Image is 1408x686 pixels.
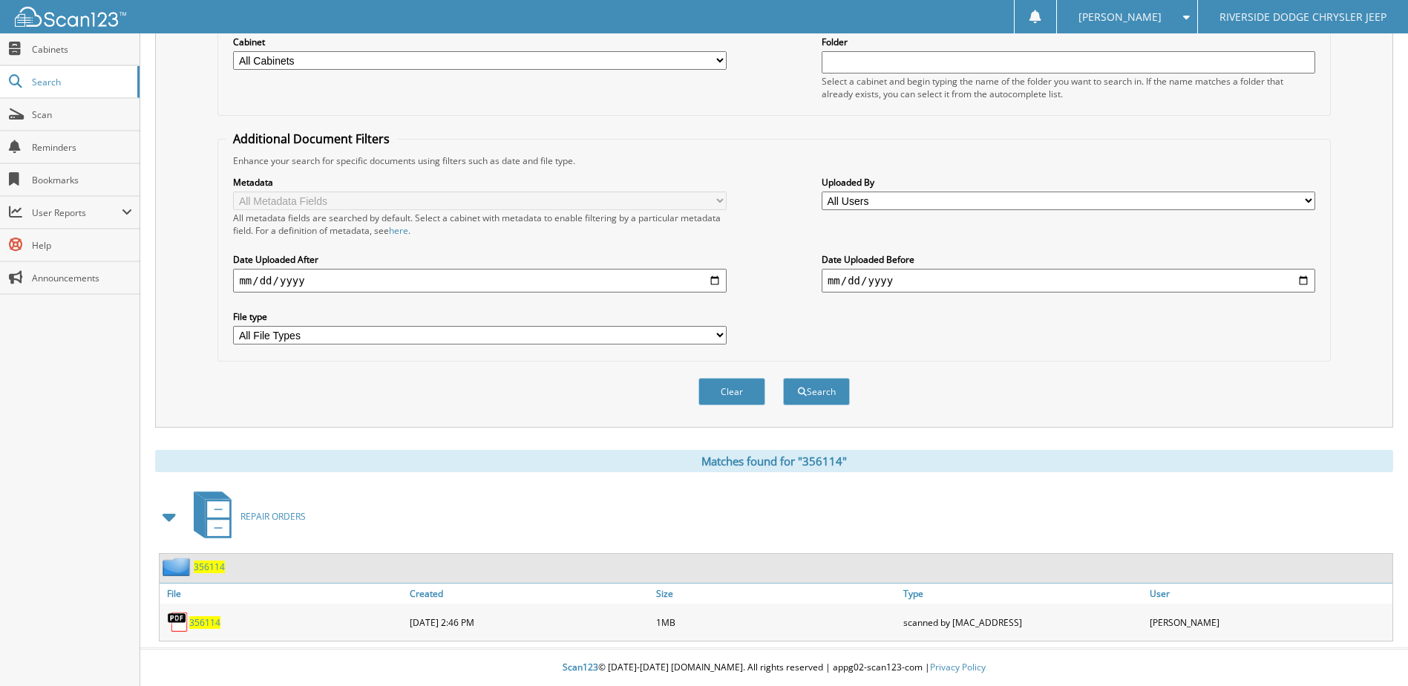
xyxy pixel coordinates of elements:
[233,310,727,323] label: File type
[822,36,1315,48] label: Folder
[406,584,652,604] a: Created
[900,607,1146,637] div: scanned by [MAC_ADDRESS]
[185,487,306,546] a: REPAIR ORDERS
[389,224,408,237] a: here
[822,75,1315,100] div: Select a cabinet and begin typing the name of the folder you want to search in. If the name match...
[32,43,132,56] span: Cabinets
[233,212,727,237] div: All metadata fields are searched by default. Select a cabinet with metadata to enable filtering b...
[1146,584,1392,604] a: User
[233,36,727,48] label: Cabinet
[652,607,899,637] div: 1MB
[652,584,899,604] a: Size
[160,584,406,604] a: File
[194,561,225,573] a: 356114
[32,174,132,186] span: Bookmarks
[226,131,397,147] legend: Additional Document Filters
[233,176,727,189] label: Metadata
[822,269,1315,293] input: end
[32,76,130,88] span: Search
[32,141,132,154] span: Reminders
[1334,615,1408,686] iframe: Chat Widget
[1146,607,1392,637] div: [PERSON_NAME]
[189,616,220,629] a: 356114
[698,378,765,405] button: Clear
[240,510,306,523] span: REPAIR ORDERS
[233,253,727,266] label: Date Uploaded After
[900,584,1146,604] a: Type
[226,154,1322,167] div: Enhance your search for specific documents using filters such as date and file type.
[167,611,189,633] img: PDF.png
[163,558,194,576] img: folder2.png
[32,272,132,284] span: Announcements
[783,378,850,405] button: Search
[32,108,132,121] span: Scan
[15,7,126,27] img: scan123-logo-white.svg
[155,450,1393,472] div: Matches found for "356114"
[822,253,1315,266] label: Date Uploaded Before
[32,239,132,252] span: Help
[822,176,1315,189] label: Uploaded By
[1219,13,1386,22] span: RIVERSIDE DODGE CHRYSLER JEEP
[32,206,122,219] span: User Reports
[930,661,986,673] a: Privacy Policy
[406,607,652,637] div: [DATE] 2:46 PM
[1078,13,1162,22] span: [PERSON_NAME]
[563,661,598,673] span: Scan123
[140,650,1408,686] div: © [DATE]-[DATE] [DOMAIN_NAME]. All rights reserved | appg02-scan123-com |
[233,269,727,293] input: start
